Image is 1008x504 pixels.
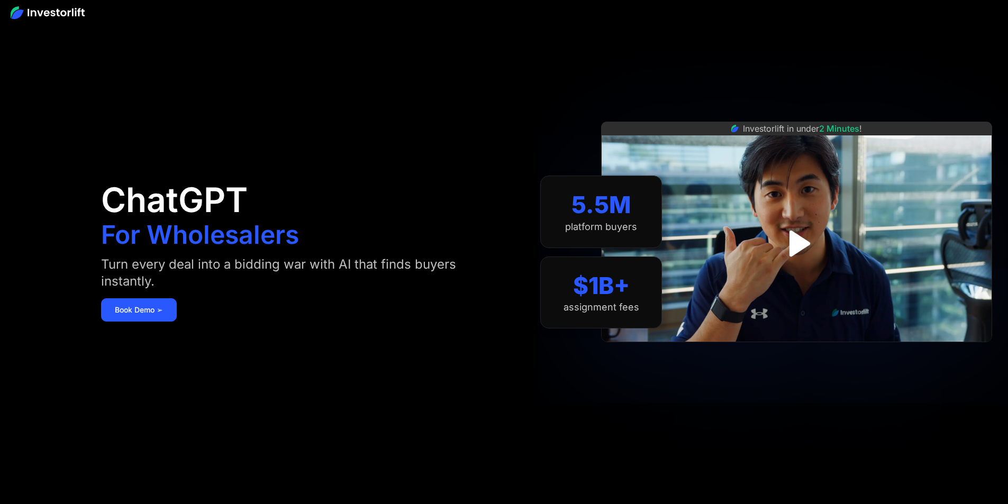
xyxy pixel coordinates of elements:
[819,123,859,134] span: 2 Minutes
[573,272,630,300] div: $1B+
[571,191,631,219] div: 5.5M
[101,222,299,248] h1: For Wholesalers
[565,221,637,233] div: platform buyers
[773,220,820,267] a: open lightbox
[743,122,862,135] div: Investorlift in under !
[718,347,876,360] iframe: Customer reviews powered by Trustpilot
[101,298,177,322] a: Book Demo ➢
[564,301,639,313] div: assignment fees
[101,256,483,290] div: Turn every deal into a bidding war with AI that finds buyers instantly.
[101,183,248,217] h1: ChatGPT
